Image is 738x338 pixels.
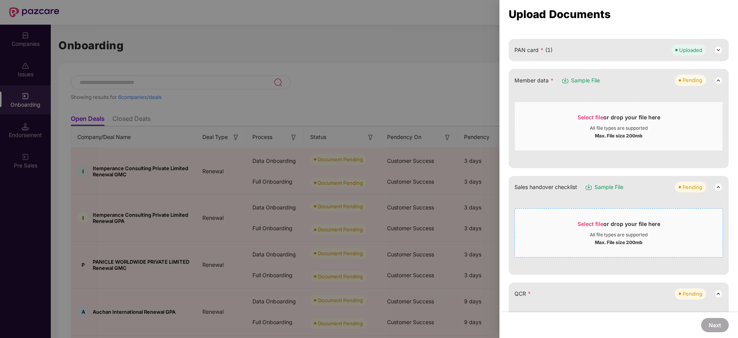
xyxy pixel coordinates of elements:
[714,45,723,55] img: svg+xml;base64,PHN2ZyB3aWR0aD0iMjQiIGhlaWdodD0iMjQiIHZpZXdCb3g9IjAgMCAyNCAyNCIgZmlsbD0ibm9uZSIgeG...
[514,289,531,298] span: QCR
[578,114,603,120] span: Select file
[683,76,702,84] div: Pending
[578,220,660,232] div: or drop your file here
[571,76,600,85] span: Sample File
[585,183,593,191] img: svg+xml;base64,PHN2ZyB3aWR0aD0iMTYiIGhlaWdodD0iMTciIHZpZXdCb3g9IjAgMCAxNiAxNyIgZmlsbD0ibm9uZSIgeG...
[714,289,723,298] img: svg+xml;base64,PHN2ZyB3aWR0aD0iMjQiIGhlaWdodD0iMjQiIHZpZXdCb3g9IjAgMCAyNCAyNCIgZmlsbD0ibm9uZSIgeG...
[514,46,553,54] span: PAN card (1)
[683,183,702,191] div: Pending
[683,290,702,298] div: Pending
[714,182,723,192] img: svg+xml;base64,PHN2ZyB3aWR0aD0iMjQiIGhlaWdodD0iMjQiIHZpZXdCb3g9IjAgMCAyNCAyNCIgZmlsbD0ibm9uZSIgeG...
[595,131,643,139] div: Max. File size 200mb
[578,221,603,227] span: Select file
[578,114,660,125] div: or drop your file here
[515,108,723,145] span: Select fileor drop your file hereAll file types are supportedMax. File size 200mb
[561,77,569,84] img: svg+xml;base64,PHN2ZyB3aWR0aD0iMTYiIGhlaWdodD0iMTciIHZpZXdCb3g9IjAgMCAxNiAxNyIgZmlsbD0ibm9uZSIgeG...
[595,238,643,246] div: Max. File size 200mb
[714,76,723,85] img: svg+xml;base64,PHN2ZyB3aWR0aD0iMjQiIGhlaWdodD0iMjQiIHZpZXdCb3g9IjAgMCAyNCAyNCIgZmlsbD0ibm9uZSIgeG...
[509,10,729,18] div: Upload Documents
[594,183,623,191] span: Sample File
[590,232,648,238] div: All file types are supported
[514,76,554,85] span: Member data
[514,183,577,191] span: Sales handover checklist
[515,214,723,251] span: Select fileor drop your file hereAll file types are supportedMax. File size 200mb
[590,125,648,131] div: All file types are supported
[679,46,702,54] div: Uploaded
[701,318,729,332] button: Next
